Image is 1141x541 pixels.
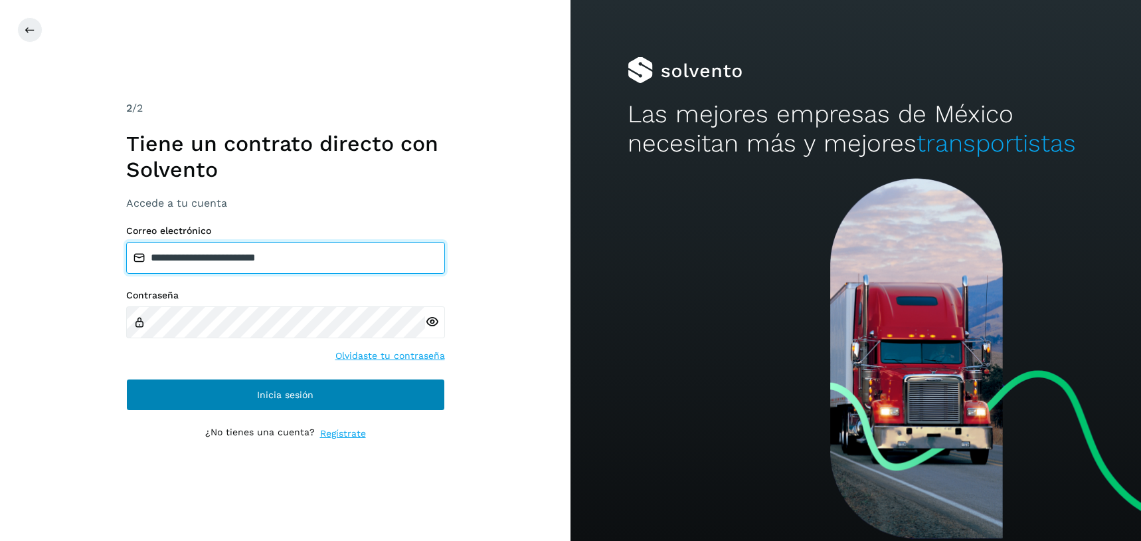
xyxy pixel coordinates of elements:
[320,427,366,441] a: Regístrate
[126,290,445,301] label: Contraseña
[257,390,313,399] span: Inicia sesión
[126,131,445,182] h1: Tiene un contrato directo con Solvento
[126,225,445,237] label: Correo electrónico
[628,100,1084,159] h2: Las mejores empresas de México necesitan más y mejores
[917,129,1076,158] span: transportistas
[126,100,445,116] div: /2
[126,102,132,114] span: 2
[335,349,445,363] a: Olvidaste tu contraseña
[126,379,445,411] button: Inicia sesión
[126,197,445,209] h3: Accede a tu cuenta
[205,427,315,441] p: ¿No tienes una cuenta?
